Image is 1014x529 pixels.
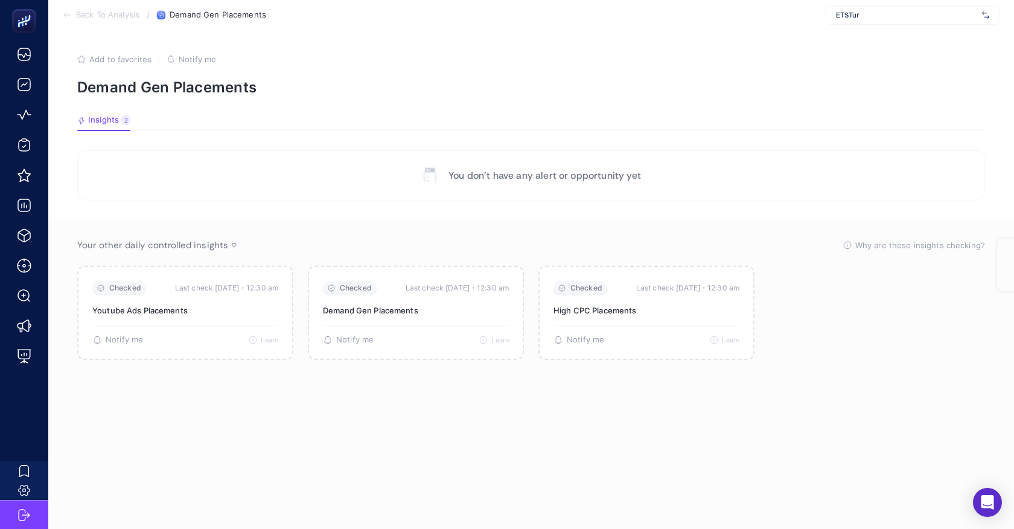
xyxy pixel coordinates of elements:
[106,335,143,345] span: Notify me
[179,54,216,64] span: Notify me
[147,10,150,19] span: /
[323,305,509,316] p: Demand Gen Placements
[722,336,739,344] span: Learn
[88,115,119,125] span: Insights
[167,54,216,64] button: Notify me
[567,335,604,345] span: Notify me
[261,336,278,344] span: Learn
[323,335,374,345] button: Notify me
[836,10,977,20] span: ETSTur
[249,336,278,344] button: Learn
[973,488,1002,517] div: Open Intercom Messenger
[77,266,985,360] section: Passive Insight Packages
[89,54,151,64] span: Add to favorites
[121,115,130,125] div: 2
[77,79,985,96] p: Demand Gen Placements
[479,336,509,344] button: Learn
[448,168,641,183] p: You don’t have any alert or opportunity yet
[636,282,739,294] time: Last check [DATE]・12:30 am
[170,10,266,20] span: Demand Gen Placements
[982,9,989,21] img: svg%3e
[76,10,139,20] span: Back To Analysis
[710,336,739,344] button: Learn
[491,336,509,344] span: Learn
[553,335,604,345] button: Notify me
[92,335,143,345] button: Notify me
[336,335,374,345] span: Notify me
[553,305,739,316] p: High CPC Placements
[77,239,228,251] span: Your other daily controlled insights
[570,284,602,293] span: Checked
[406,282,509,294] time: Last check [DATE]・12:30 am
[175,282,278,294] time: Last check [DATE]・12:30 am
[855,239,985,251] span: Why are these insights checking?
[340,284,372,293] span: Checked
[77,54,151,64] button: Add to favorites
[109,284,141,293] span: Checked
[92,305,278,316] p: Youtube Ads Placements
